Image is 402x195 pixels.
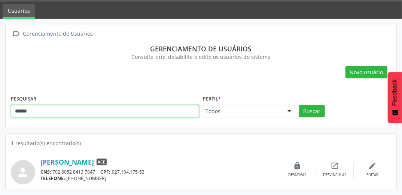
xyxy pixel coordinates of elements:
[331,162,339,170] i: open_in_new
[40,169,51,175] span: CNS:
[22,28,94,39] div: Gerenciamento de Usuários
[40,175,65,181] span: TELEFONE:
[16,166,30,179] i: person
[203,93,221,105] label: Perfil
[368,162,377,170] i: edit
[11,139,391,147] div: 1 resultado(s) encontrado(s)
[97,159,107,165] span: ACE
[40,169,279,175] div: 702 6052 8413 7847 927.104.175-53
[40,158,94,166] a: [PERSON_NAME]
[388,72,402,123] button: Feedback - Mostrar pesquisa
[366,172,378,178] div: Editar
[16,45,386,53] div: Gerenciamento de usuários
[293,162,302,170] i: lock
[3,4,35,19] a: Usuários
[11,93,36,105] label: PESQUISAR
[350,68,383,76] span: Novo usuário
[299,105,325,118] button: Buscar
[101,169,111,175] span: CPF:
[40,175,279,181] div: [PHONE_NUMBER]
[11,28,22,39] i: 
[392,79,398,106] span: Feedback
[288,172,307,178] div: Desativar
[345,66,387,79] button: Novo usuário
[323,172,347,178] div: Desvincular
[205,108,280,115] span: Todos
[16,53,386,61] div: Consulte, crie, desabilite e edite os usuários do sistema
[11,28,94,39] a:  Gerenciamento de Usuários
